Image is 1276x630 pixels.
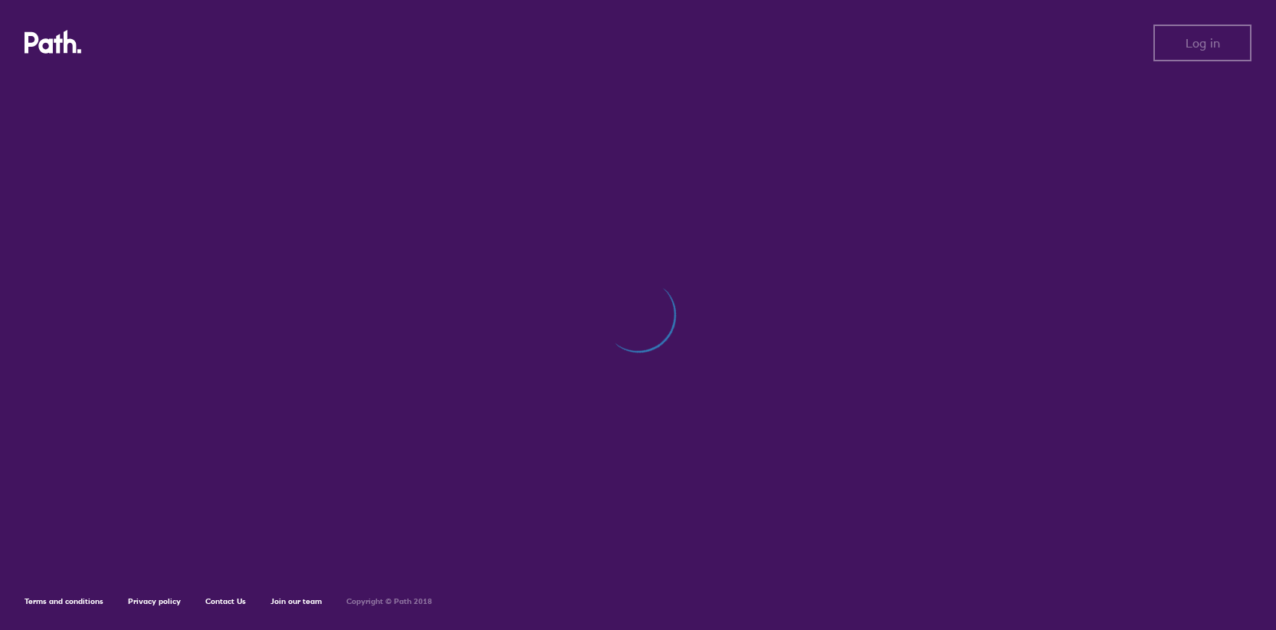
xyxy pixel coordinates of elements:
[25,596,103,606] a: Terms and conditions
[346,597,432,606] h6: Copyright © Path 2018
[1186,36,1220,50] span: Log in
[271,596,322,606] a: Join our team
[1153,25,1251,61] button: Log in
[205,596,246,606] a: Contact Us
[128,596,181,606] a: Privacy policy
